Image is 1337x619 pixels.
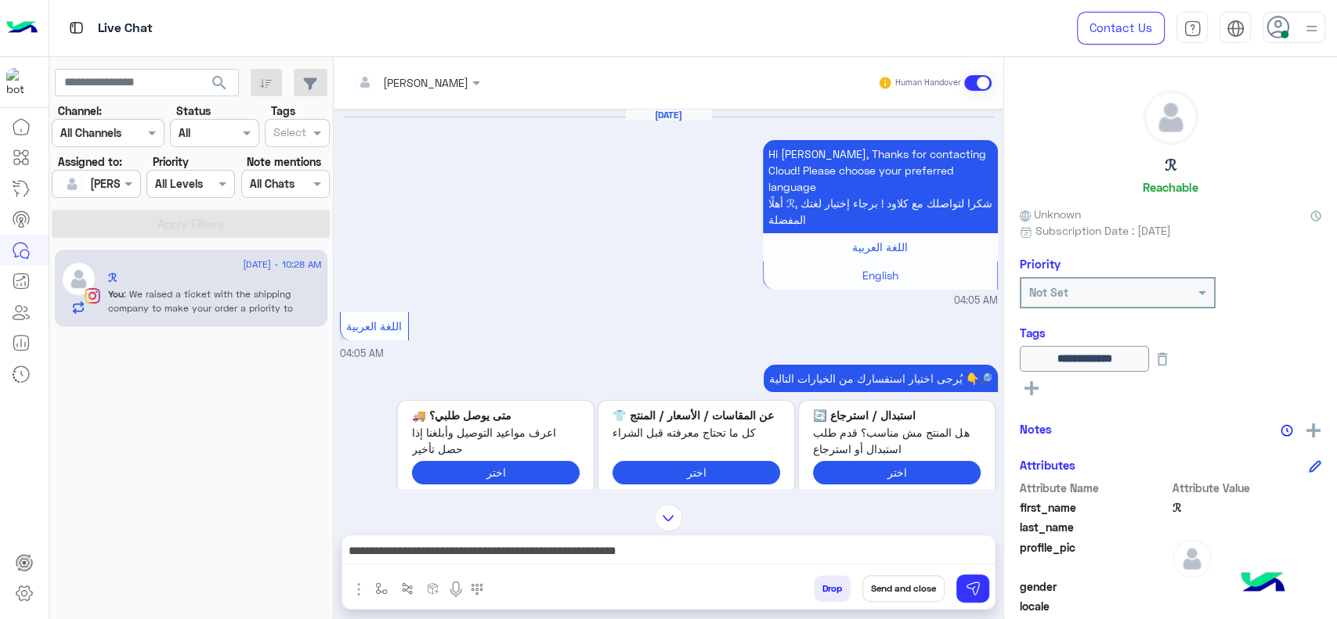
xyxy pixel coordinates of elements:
[247,153,321,170] label: Note mentions
[895,77,961,89] small: Human Handover
[52,210,330,238] button: Apply Filters
[1235,556,1290,611] img: hulul-logo.png
[271,103,295,119] label: Tags
[1020,326,1321,340] h6: Tags
[346,319,402,333] span: اللغة العربية
[375,582,388,595] img: select flow
[1173,480,1322,496] span: Attribute Value
[1077,12,1165,45] a: Contact Us
[813,424,981,458] span: هل المنتج مش مناسب؟ قدم طلب استبدال أو استرجاع
[85,288,100,304] img: Instagram
[1020,206,1081,222] span: Unknown
[852,240,908,254] span: اللغة العربية
[349,580,368,599] img: send attachment
[1281,424,1293,437] img: notes
[813,461,981,484] button: اختر
[626,110,712,121] h6: [DATE]
[1020,598,1169,614] span: locale
[1227,20,1245,38] img: tab
[58,153,122,170] label: Assigned to:
[201,69,239,103] button: search
[1173,598,1322,614] span: null
[61,261,96,297] img: defaultAdmin.png
[862,575,945,602] button: Send and close
[412,407,580,423] p: متى يوصل طلبي؟ 🚚
[1302,19,1321,38] img: profile
[243,257,321,272] span: [DATE] - 10:28 AM
[1020,519,1169,535] span: last_name
[612,461,780,484] button: اختر
[655,504,682,531] img: scroll
[369,575,395,601] button: select flow
[764,365,998,392] p: 17/8/2025, 4:05 AM
[340,347,384,359] span: 04:05 AM
[1020,257,1061,271] h6: Priority
[395,575,421,601] button: Trigger scenario
[271,124,306,144] div: Select
[1165,157,1176,175] h5: ℛ
[1020,422,1052,436] h6: Notes
[1173,539,1212,578] img: defaultAdmin.png
[1173,578,1322,595] span: null
[1183,20,1201,38] img: tab
[1144,91,1198,144] img: defaultAdmin.png
[1143,180,1198,194] h6: Reachable
[98,18,153,39] p: Live Chat
[58,103,102,119] label: Channel:
[612,424,780,441] span: كل ما تحتاج معرفته قبل الشراء
[108,288,124,300] span: You
[153,153,189,170] label: Priority
[612,407,780,423] p: عن المقاسات / الأسعار / المنتج 👕
[814,575,851,602] button: Drop
[210,74,229,92] span: search
[421,575,446,601] button: create order
[427,582,439,595] img: create order
[1020,480,1169,496] span: Attribute Name
[954,293,998,308] span: 04:05 AM
[6,12,38,45] img: Logo
[763,140,998,233] p: 17/8/2025, 4:05 AM
[108,288,293,328] span: We raised a ticket with the shipping company to make your order a priority to receive it today.
[471,583,483,596] img: make a call
[108,272,117,285] h5: ℛ
[862,268,898,282] span: English
[67,18,86,38] img: tab
[1020,539,1169,575] span: profile_pic
[965,581,981,596] img: send message
[1173,499,1322,516] span: ℛ
[401,582,414,595] img: Trigger scenario
[61,173,83,195] img: defaultAdmin.png
[1306,423,1321,437] img: add
[1020,499,1169,516] span: first_name
[813,407,981,423] p: استبدال / استرجاع 🔄
[412,461,580,484] button: اختر
[1176,12,1208,45] a: tab
[412,424,580,458] span: اعرف مواعيد التوصيل وأبلغنا إذا حصل تأخير
[1035,222,1171,239] span: Subscription Date : [DATE]
[1020,458,1075,472] h6: Attributes
[176,103,211,119] label: Status
[1020,578,1169,595] span: gender
[446,580,465,599] img: send voice note
[6,68,34,96] img: 317874714732967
